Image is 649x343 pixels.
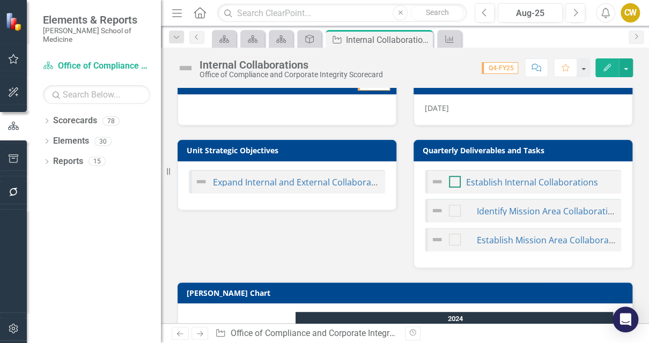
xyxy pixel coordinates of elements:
[217,4,467,23] input: Search ClearPoint...
[466,176,598,188] a: Establish Internal Collaborations
[501,7,559,20] div: Aug-25
[346,33,430,47] div: Internal Collaborations
[94,137,112,146] div: 30
[431,233,444,246] img: Not Defined
[88,157,106,166] div: 15
[53,115,97,127] a: Scorecards
[423,146,627,154] h3: Quarterly Deliverables and Tasks
[195,175,208,188] img: Not Defined
[215,327,396,340] div: » »
[410,5,464,20] button: Search
[425,103,449,113] span: [DATE]
[426,8,449,17] span: Search
[231,328,439,338] a: Office of Compliance and Corporate Integrity Scorecard
[43,85,150,104] input: Search Below...
[482,62,518,74] span: Q4-FY25
[187,289,627,297] h3: [PERSON_NAME] Chart
[613,307,638,332] div: Open Intercom Messenger
[5,12,24,31] img: ClearPoint Strategy
[213,176,392,188] a: Expand Internal and External Collaborations
[200,59,383,71] div: Internal Collaborations
[187,146,391,154] h3: Unit Strategic Objectives
[200,71,383,79] div: Office of Compliance and Corporate Integrity Scorecard
[177,59,194,77] img: Not Defined
[43,13,150,26] span: Elements & Reports
[187,80,325,88] h3: Recommendations
[43,60,150,72] a: Office of Compliance and Corporate Integrity Scorecard
[53,135,89,147] a: Elements
[621,3,640,23] button: CW
[431,204,444,217] img: Not Defined
[431,175,444,188] img: Not Defined
[423,80,627,88] h3: End Date
[102,116,120,125] div: 78
[498,3,563,23] button: Aug-25
[297,312,614,326] div: 2024
[53,155,83,168] a: Reports
[43,26,150,44] small: [PERSON_NAME] School of Medicine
